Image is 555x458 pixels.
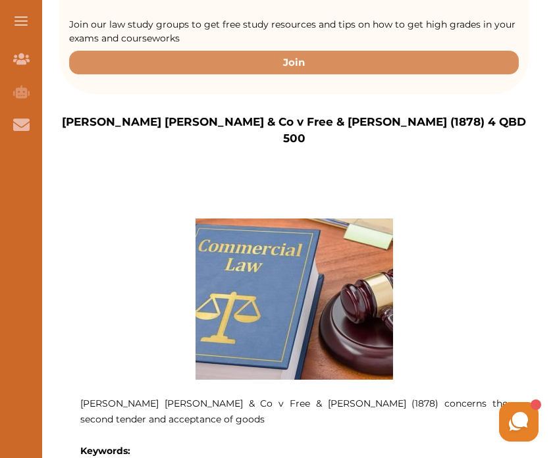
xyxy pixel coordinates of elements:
img: Commercial-and-Agency-Law-feature-300x245.jpg [196,218,393,380]
p: [PERSON_NAME] [PERSON_NAME] & Co v Free & [PERSON_NAME] (1878) 4 QBD 500 [59,114,529,147]
strong: Keywords: [80,445,130,457]
button: Join [69,51,519,74]
iframe: HelpCrunch [239,399,542,445]
span: [PERSON_NAME] [PERSON_NAME] & Co v Free & [PERSON_NAME] (1878) concerns the second tender and acc... [80,397,508,425]
p: Join our law study groups to get free study resources and tips on how to get high grades in your ... [69,18,519,45]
